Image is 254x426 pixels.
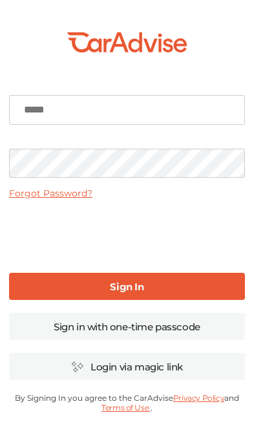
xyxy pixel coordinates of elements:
[9,273,245,300] a: Sign In
[9,353,245,380] a: Login via magic link
[67,32,187,52] img: CarAdvise-Logo.a185816e.svg
[101,403,151,412] a: Terms of Use
[29,209,226,260] iframe: reCAPTCHA
[71,361,84,373] img: magic_icon.32c66aac.svg
[173,393,224,403] a: Privacy Policy
[9,393,245,412] p: By Signing In you agree to the CarAdvise and .
[9,187,92,199] a: Forgot Password?
[110,281,143,293] b: Sign In
[9,313,245,340] a: Sign in with one-time passcode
